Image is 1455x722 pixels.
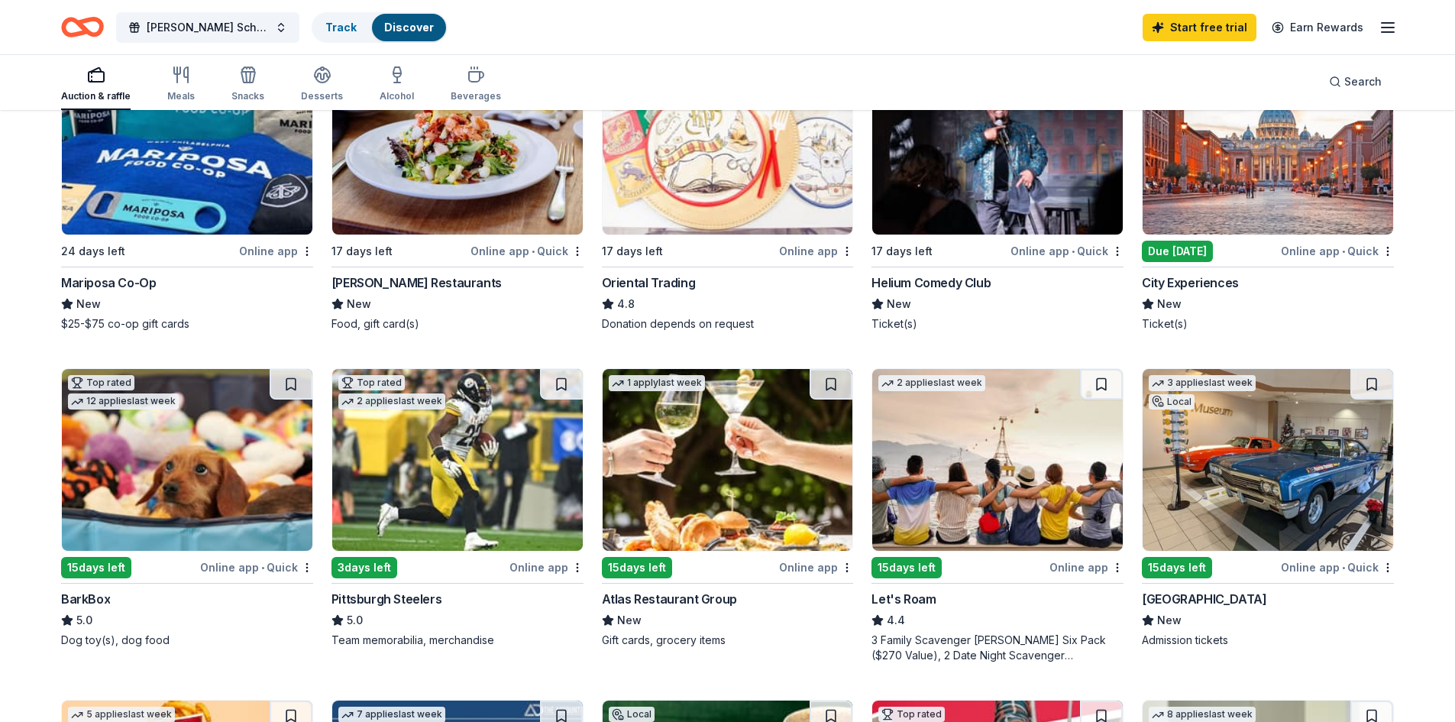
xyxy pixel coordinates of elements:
[451,60,501,110] button: Beverages
[332,53,583,235] img: Image for Cameron Mitchell Restaurants
[61,242,125,261] div: 24 days left
[878,375,985,391] div: 2 applies last week
[603,53,853,235] img: Image for Oriental Trading
[331,590,441,608] div: Pittsburgh Steelers
[1142,590,1266,608] div: [GEOGRAPHIC_DATA]
[1281,241,1394,261] div: Online app Quick
[1157,295,1182,313] span: New
[609,375,705,391] div: 1 apply last week
[1143,369,1393,551] img: Image for AACA Museum
[878,707,945,722] div: Top rated
[200,558,313,577] div: Online app Quick
[451,90,501,102] div: Beverages
[61,9,104,45] a: Home
[331,52,584,332] a: Image for Cameron Mitchell Restaurants17 days leftOnline app•Quick[PERSON_NAME] RestaurantsNewFoo...
[61,90,131,102] div: Auction & raffle
[1149,394,1195,410] div: Local
[872,369,1123,551] img: Image for Let's Roam
[331,557,397,578] div: 3 days left
[1142,633,1394,648] div: Admission tickets
[231,60,264,110] button: Snacks
[1157,611,1182,630] span: New
[384,21,434,34] a: Discover
[338,375,405,390] div: Top rated
[617,611,642,630] span: New
[1143,14,1256,41] a: Start free trial
[602,316,854,332] div: Donation depends on request
[62,369,312,551] img: Image for BarkBox
[603,369,853,551] img: Image for Atlas Restaurant Group
[76,611,92,630] span: 5.0
[617,295,635,313] span: 4.8
[887,611,905,630] span: 4.4
[602,590,737,608] div: Atlas Restaurant Group
[779,241,853,261] div: Online app
[261,562,264,574] span: •
[871,557,942,578] div: 15 days left
[602,242,663,261] div: 17 days left
[380,60,414,110] button: Alcohol
[602,633,854,648] div: Gift cards, grocery items
[1263,14,1373,41] a: Earn Rewards
[301,90,343,102] div: Desserts
[62,53,312,235] img: Image for Mariposa Co-Op
[239,241,313,261] div: Online app
[61,60,131,110] button: Auction & raffle
[871,590,936,608] div: Let's Roam
[332,369,583,551] img: Image for Pittsburgh Steelers
[1317,66,1394,97] button: Search
[470,241,584,261] div: Online app Quick
[871,52,1124,332] a: Image for Helium Comedy ClubLocal17 days leftOnline app•QuickHelium Comedy ClubNewTicket(s)
[76,295,101,313] span: New
[1142,557,1212,578] div: 15 days left
[1072,245,1075,257] span: •
[331,274,502,292] div: [PERSON_NAME] Restaurants
[1049,558,1124,577] div: Online app
[602,52,854,332] a: Image for Oriental TradingTop rated15 applieslast week17 days leftOnline appOriental Trading4.8Do...
[61,316,313,332] div: $25-$75 co-op gift cards
[872,53,1123,235] img: Image for Helium Comedy Club
[61,274,156,292] div: Mariposa Co-Op
[331,316,584,332] div: Food, gift card(s)
[602,557,672,578] div: 15 days left
[602,274,696,292] div: Oriental Trading
[1142,241,1213,262] div: Due [DATE]
[68,393,179,410] div: 12 applies last week
[1142,316,1394,332] div: Ticket(s)
[312,12,448,43] button: TrackDiscover
[61,633,313,648] div: Dog toy(s), dog food
[532,245,535,257] span: •
[116,12,299,43] button: [PERSON_NAME] School Centennial Celebration
[147,18,269,37] span: [PERSON_NAME] School Centennial Celebration
[871,316,1124,332] div: Ticket(s)
[609,707,655,722] div: Local
[1142,52,1394,332] a: Image for City Experiences5 applieslast weekDue [DATE]Online app•QuickCity ExperiencesNewTicket(s)
[871,242,933,261] div: 17 days left
[338,393,445,410] div: 2 applies last week
[1342,245,1345,257] span: •
[871,633,1124,663] div: 3 Family Scavenger [PERSON_NAME] Six Pack ($270 Value), 2 Date Night Scavenger [PERSON_NAME] Two ...
[871,274,991,292] div: Helium Comedy Club
[1142,368,1394,648] a: Image for AACA Museum3 applieslast weekLocal15days leftOnline app•Quick[GEOGRAPHIC_DATA]NewAdmiss...
[1344,73,1382,91] span: Search
[347,295,371,313] span: New
[509,558,584,577] div: Online app
[325,21,357,34] a: Track
[1143,53,1393,235] img: Image for City Experiences
[871,368,1124,663] a: Image for Let's Roam2 applieslast week15days leftOnline appLet's Roam4.43 Family Scavenger [PERSO...
[331,633,584,648] div: Team memorabilia, merchandise
[167,60,195,110] button: Meals
[1149,375,1256,391] div: 3 applies last week
[61,52,313,332] a: Image for Mariposa Co-OpLocal24 days leftOnline appMariposa Co-OpNew$25-$75 co-op gift cards
[602,368,854,648] a: Image for Atlas Restaurant Group1 applylast week15days leftOnline appAtlas Restaurant GroupNewGif...
[331,242,393,261] div: 17 days left
[167,90,195,102] div: Meals
[331,368,584,648] a: Image for Pittsburgh SteelersTop rated2 applieslast week3days leftOnline appPittsburgh Steelers5....
[1342,562,1345,574] span: •
[887,295,911,313] span: New
[61,557,131,578] div: 15 days left
[61,590,110,608] div: BarkBox
[1281,558,1394,577] div: Online app Quick
[347,611,363,630] span: 5.0
[1142,274,1239,292] div: City Experiences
